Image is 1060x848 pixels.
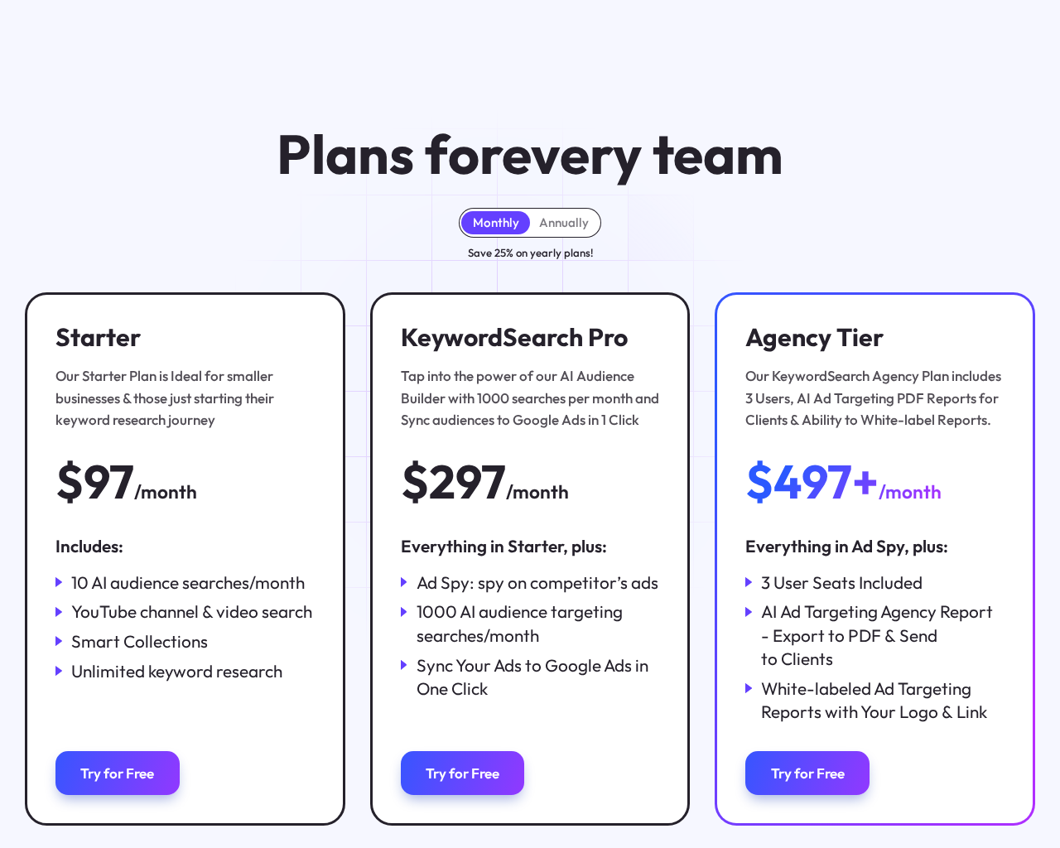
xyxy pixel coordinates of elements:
[468,244,593,262] div: Save 25% on yearly plans!
[401,534,659,557] div: Everything in Starter, plus:
[417,571,658,594] div: Ad Spy: spy on competitor’s ads
[771,764,845,782] div: Try for Free
[761,600,1005,670] div: AI Ad Targeting Agency Report - Export to PDF & Send to Clients
[55,323,314,353] h3: Starter
[879,477,942,506] div: /month
[401,323,659,353] h3: KeywordSearch Pro
[55,365,314,431] div: Our Starter Plan is Ideal for smaller businesses & those just starting their keyword research jou...
[539,215,589,231] div: Annually
[277,125,783,183] h1: Plans for
[473,215,519,231] div: Monthly
[134,477,197,506] div: /month
[745,323,1004,353] h3: Agency Tier
[55,751,179,795] a: Try for Free
[761,677,1005,724] div: White-labeled Ad Targeting Reports with Your Logo & Link
[71,571,305,594] div: 10 AI audience searches/month
[55,456,134,506] div: $97
[506,477,569,506] div: /month
[401,751,524,795] a: Try for Free
[401,456,506,506] div: $297
[80,764,154,782] div: Try for Free
[426,764,499,782] div: Try for Free
[71,600,312,623] div: YouTube channel & video search
[71,629,208,653] div: Smart Collections
[745,456,879,506] div: $497+
[745,751,869,795] a: Try for Free
[71,659,282,682] div: Unlimited keyword research
[55,534,314,557] div: Includes:
[417,653,660,701] div: Sync Your Ads to Google Ads in One Click
[417,600,660,647] div: 1000 AI audience targeting searches/month
[502,119,783,188] span: every team
[745,534,1004,557] div: Everything in Ad Spy, plus:
[401,365,659,431] div: Tap into the power of our AI Audience Builder with 1000 searches per month and Sync audiences to ...
[745,365,1004,431] div: Our KeywordSearch Agency Plan includes 3 Users, AI Ad Targeting PDF Reports for Clients & Ability...
[761,571,923,594] div: 3 User Seats Included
